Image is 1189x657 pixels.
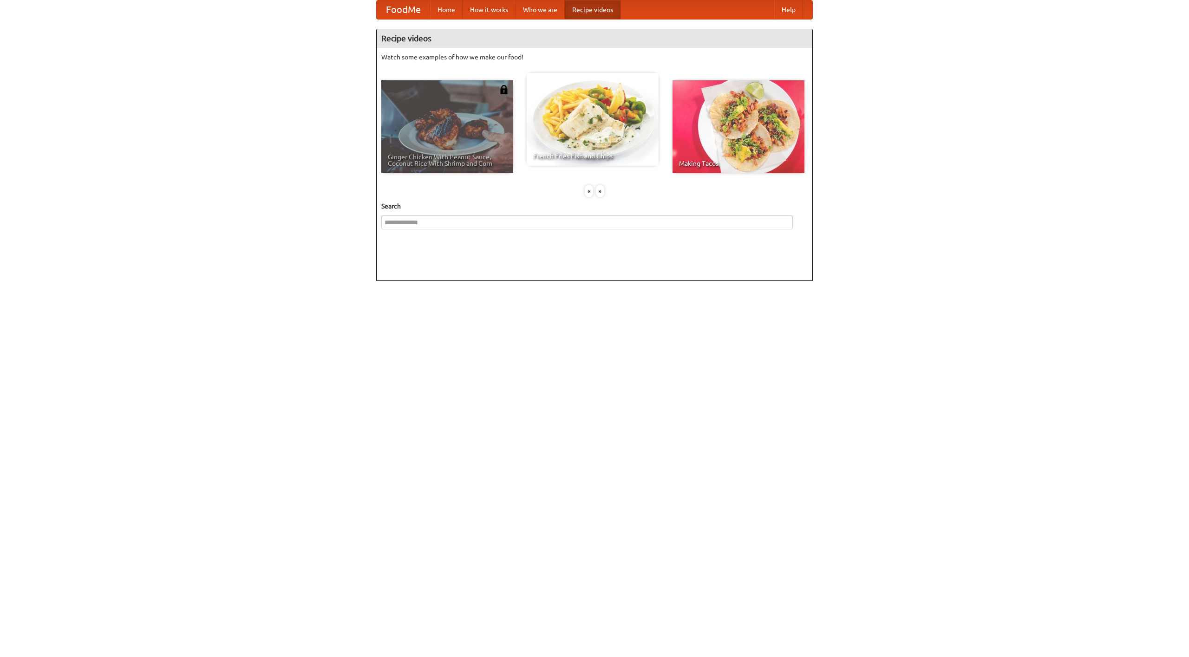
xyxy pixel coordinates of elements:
img: 483408.png [499,85,509,94]
a: FoodMe [377,0,430,19]
h4: Recipe videos [377,29,812,48]
a: Who we are [516,0,565,19]
a: Making Tacos [673,80,804,173]
span: French Fries Fish and Chips [533,153,652,159]
a: Recipe videos [565,0,621,19]
a: Home [430,0,463,19]
h5: Search [381,202,808,211]
p: Watch some examples of how we make our food! [381,52,808,62]
span: Making Tacos [679,160,798,167]
a: How it works [463,0,516,19]
div: » [596,185,604,197]
a: French Fries Fish and Chips [527,73,659,166]
div: « [585,185,593,197]
a: Help [774,0,803,19]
